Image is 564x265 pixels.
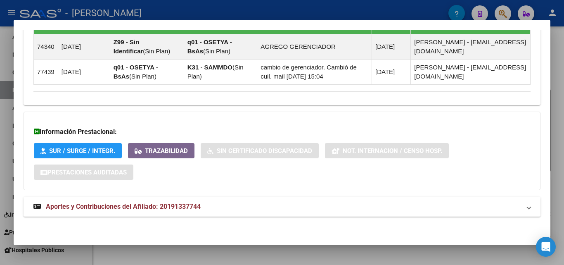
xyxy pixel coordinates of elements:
h3: Información Prestacional: [34,127,530,137]
td: [DATE] [372,60,411,85]
td: [DATE] [58,34,110,60]
td: AGREGO GERENCIADOR [257,34,372,60]
button: Prestaciones Auditadas [34,165,133,180]
span: Sin Certificado Discapacidad [217,147,312,155]
div: Open Intercom Messenger [536,237,556,257]
strong: q01 - OSETYA - BsAs [114,64,158,80]
td: cambio de gerenciador. Cambió de cuil. mail [DATE] 15:04 [257,60,372,85]
span: Not. Internacion / Censo Hosp. [343,147,442,155]
button: Not. Internacion / Censo Hosp. [325,143,449,158]
span: Aportes y Contribuciones del Afiliado: 20191337744 [46,203,201,210]
td: ( ) [110,34,184,60]
td: ( ) [110,60,184,85]
span: Sin Plan [205,48,228,55]
td: ( ) [184,60,257,85]
strong: q01 - OSETYA - BsAs [187,38,232,55]
strong: K31 - SAMMDO [187,64,232,71]
span: Sin Plan [145,48,168,55]
span: Prestaciones Auditadas [47,169,127,176]
td: [PERSON_NAME] - [EMAIL_ADDRESS][DOMAIN_NAME] [411,60,531,85]
td: 77439 [34,60,58,85]
mat-expansion-panel-header: Aportes y Contribuciones del Afiliado: 20191337744 [24,197,540,217]
button: Sin Certificado Discapacidad [201,143,319,158]
button: Trazabilidad [128,143,194,158]
button: SUR / SURGE / INTEGR. [34,143,122,158]
span: Sin Plan [131,73,154,80]
strong: Z99 - Sin Identificar [114,38,143,55]
td: [PERSON_NAME] - [EMAIL_ADDRESS][DOMAIN_NAME] [411,34,531,60]
td: 74340 [34,34,58,60]
td: ( ) [184,34,257,60]
td: [DATE] [372,34,411,60]
span: Trazabilidad [145,147,188,155]
td: [DATE] [58,60,110,85]
span: SUR / SURGE / INTEGR. [49,147,115,155]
